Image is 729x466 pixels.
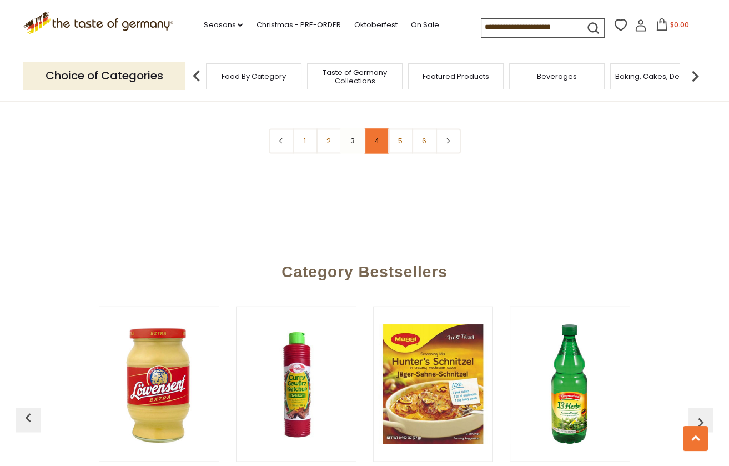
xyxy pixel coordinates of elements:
img: Hela Curry Ketchup [237,324,356,444]
a: 2 [316,128,341,153]
p: Choice of Categories [23,62,185,89]
button: $0.00 [649,18,696,35]
a: 5 [388,128,413,153]
a: Baking, Cakes, Desserts [615,72,701,81]
img: next arrow [684,65,706,87]
img: previous arrow [692,413,710,431]
a: Christmas - PRE-ORDER [256,19,340,31]
a: On Sale [410,19,439,31]
span: $0.00 [670,20,689,29]
a: Taste of Germany Collections [310,68,399,85]
img: previous arrow [19,409,37,427]
a: Featured Products [423,72,489,81]
a: Oktoberfest [354,19,397,31]
a: 1 [293,128,318,153]
a: Beverages [537,72,577,81]
a: Food By Category [222,72,286,81]
img: previous arrow [185,65,208,87]
a: Seasons [204,19,243,31]
img: Maggi [374,324,493,444]
img: Loewensenf Extra Hot Mustard 9.3 oz. [99,324,219,444]
img: Hengstenberg 13-Herb Vinegar - 25 oz. [510,324,630,444]
div: Category Bestsellers [22,247,707,292]
a: 4 [364,128,389,153]
a: 6 [412,128,437,153]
